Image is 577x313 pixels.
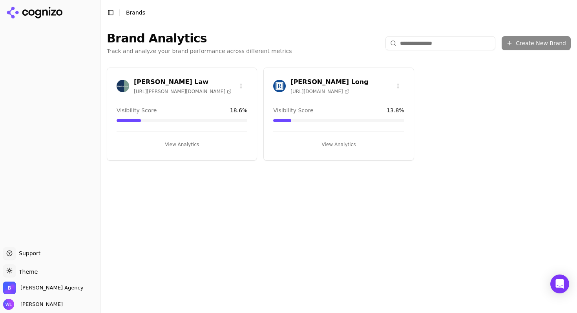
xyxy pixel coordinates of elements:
[117,80,129,92] img: Munley Law
[117,106,157,114] span: Visibility Score
[290,88,349,95] span: [URL][DOMAIN_NAME]
[107,31,292,46] h1: Brand Analytics
[387,106,404,114] span: 13.8 %
[3,282,83,294] button: Open organization switcher
[17,301,63,308] span: [PERSON_NAME]
[290,77,368,87] h3: [PERSON_NAME] Long
[16,269,38,275] span: Theme
[3,299,14,310] img: Wendy Lindars
[3,282,16,294] img: Bob Agency
[126,9,555,16] nav: breadcrumb
[134,88,232,95] span: [URL][PERSON_NAME][DOMAIN_NAME]
[134,77,232,87] h3: [PERSON_NAME] Law
[126,9,145,16] span: Brands
[273,80,286,92] img: Regan Zambri Long
[230,106,247,114] span: 18.6 %
[107,47,292,55] p: Track and analyze your brand performance across different metrics
[16,249,40,257] span: Support
[20,284,83,291] span: Bob Agency
[273,138,404,151] button: View Analytics
[3,299,63,310] button: Open user button
[117,138,247,151] button: View Analytics
[273,106,313,114] span: Visibility Score
[550,275,569,293] div: Open Intercom Messenger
